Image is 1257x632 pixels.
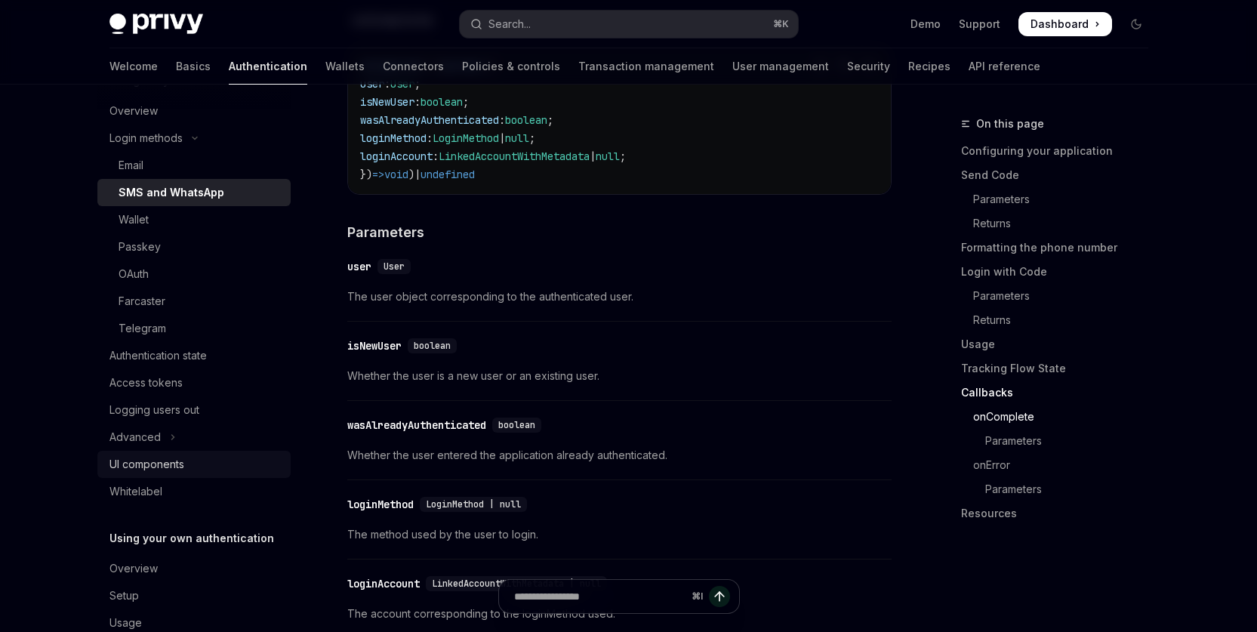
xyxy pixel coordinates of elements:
a: Recipes [908,48,950,85]
span: boolean [414,340,451,352]
span: LoginMethod [433,131,499,145]
a: API reference [969,48,1040,85]
a: Passkey [97,233,291,261]
a: Support [959,17,1000,32]
span: null [596,150,620,163]
a: Overview [97,97,291,125]
a: Farcaster [97,288,291,315]
div: isNewUser [347,338,402,353]
a: Send Code [961,163,1160,187]
a: Tracking Flow State [961,356,1160,381]
div: Telegram [119,319,166,338]
span: | [499,131,505,145]
span: ; [547,113,553,127]
span: : [427,131,433,145]
button: Toggle Advanced section [97,424,291,451]
a: Resources [961,501,1160,526]
a: Returns [961,308,1160,332]
a: Telegram [97,315,291,342]
a: Dashboard [1018,12,1112,36]
span: ⌘ K [773,18,789,30]
span: => [372,168,384,181]
span: Dashboard [1031,17,1089,32]
div: loginMethod [347,497,414,512]
span: ; [463,95,469,109]
button: Send message [709,586,730,607]
img: dark logo [109,14,203,35]
div: Usage [109,614,142,632]
a: Email [97,152,291,179]
a: Welcome [109,48,158,85]
span: wasAlreadyAuthenticated [360,113,499,127]
div: Setup [109,587,139,605]
div: Access tokens [109,374,183,392]
span: | [590,150,596,163]
div: OAuth [119,265,149,283]
a: Connectors [383,48,444,85]
a: Logging users out [97,396,291,424]
a: Parameters [961,429,1160,453]
span: Whether the user entered the application already authenticated. [347,446,892,464]
a: Overview [97,555,291,582]
span: : [414,95,421,109]
a: SMS and WhatsApp [97,179,291,206]
a: Whitelabel [97,478,291,505]
span: }) [360,168,372,181]
a: Formatting the phone number [961,236,1160,260]
span: loginMethod [360,131,427,145]
a: Basics [176,48,211,85]
span: : [499,113,505,127]
div: user [347,259,371,274]
a: onError [961,453,1160,477]
button: Toggle Login methods section [97,125,291,152]
a: Demo [910,17,941,32]
span: undefined [421,168,475,181]
div: SMS and WhatsApp [119,183,224,202]
a: Authentication [229,48,307,85]
a: Login with Code [961,260,1160,284]
a: Policies & controls [462,48,560,85]
a: Transaction management [578,48,714,85]
div: Advanced [109,428,161,446]
span: boolean [498,419,535,431]
div: Search... [488,15,531,33]
a: Configuring your application [961,139,1160,163]
a: Returns [961,211,1160,236]
span: | [414,168,421,181]
span: loginAccount [360,150,433,163]
a: Parameters [961,187,1160,211]
span: LinkedAccountWithMetadata [439,150,590,163]
div: Login methods [109,129,183,147]
div: Wallet [119,211,149,229]
button: Toggle dark mode [1124,12,1148,36]
div: Email [119,156,143,174]
a: OAuth [97,261,291,288]
div: Overview [109,560,158,578]
span: The user object corresponding to the authenticated user. [347,288,892,306]
span: boolean [505,113,547,127]
span: LoginMethod | null [426,498,521,510]
a: UI components [97,451,291,478]
span: On this page [976,115,1044,133]
span: boolean [421,95,463,109]
a: Wallets [325,48,365,85]
a: Security [847,48,890,85]
div: Whitelabel [109,482,162,501]
button: Open search [460,11,798,38]
div: Passkey [119,238,161,256]
span: User [384,261,405,273]
span: ) [408,168,414,181]
span: Parameters [347,222,424,242]
a: User management [732,48,829,85]
span: : [433,150,439,163]
a: onComplete [961,405,1160,429]
span: isNewUser [360,95,414,109]
span: The method used by the user to login. [347,526,892,544]
span: ; [620,150,626,163]
a: Access tokens [97,369,291,396]
h5: Using your own authentication [109,529,274,547]
a: Wallet [97,206,291,233]
input: Ask a question... [514,580,685,613]
div: Logging users out [109,401,199,419]
span: Whether the user is a new user or an existing user. [347,367,892,385]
